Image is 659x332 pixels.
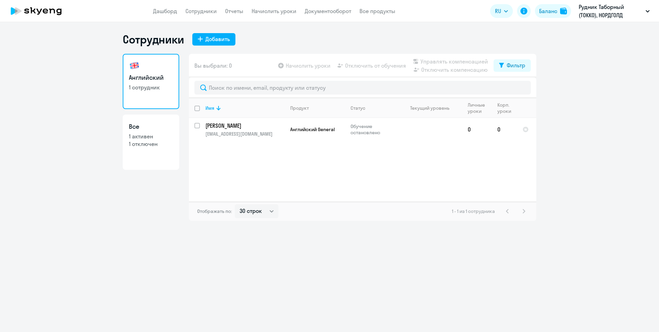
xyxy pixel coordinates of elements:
[560,8,567,14] img: balance
[205,122,283,129] p: [PERSON_NAME]
[539,7,557,15] div: Баланс
[129,122,173,131] h3: Все
[194,81,531,95] input: Поиск по имени, email, продукту или статусу
[492,118,517,141] td: 0
[404,105,462,111] div: Текущий уровень
[305,8,351,14] a: Документооборот
[351,123,398,136] p: Обучение остановлено
[490,4,513,18] button: RU
[192,33,235,46] button: Добавить
[579,3,643,19] p: Рудник Таборный (ТОККО), НОРДГОЛД МЕНЕДЖМЕНТ, ООО
[507,61,525,69] div: Фильтр
[129,60,140,71] img: english
[290,105,345,111] div: Продукт
[205,105,214,111] div: Имя
[129,84,173,91] p: 1 сотрудник
[185,8,217,14] a: Сотрудники
[129,133,173,140] p: 1 активен
[410,105,449,111] div: Текущий уровень
[205,35,230,43] div: Добавить
[468,102,491,114] div: Личные уроки
[290,126,335,133] span: Английский General
[290,105,309,111] div: Продукт
[351,105,398,111] div: Статус
[497,102,512,114] div: Корп. уроки
[495,7,501,15] span: RU
[468,102,487,114] div: Личные уроки
[452,208,495,214] span: 1 - 1 из 1 сотрудника
[225,8,243,14] a: Отчеты
[462,118,492,141] td: 0
[252,8,296,14] a: Начислить уроки
[197,208,232,214] span: Отображать по:
[123,32,184,46] h1: Сотрудники
[123,54,179,109] a: Английский1 сотрудник
[205,131,284,137] p: [EMAIL_ADDRESS][DOMAIN_NAME]
[123,115,179,170] a: Все1 активен1 отключен
[129,73,173,82] h3: Английский
[497,102,517,114] div: Корп. уроки
[494,59,531,72] button: Фильтр
[129,140,173,148] p: 1 отключен
[205,105,284,111] div: Имя
[359,8,395,14] a: Все продукты
[194,61,232,70] span: Вы выбрали: 0
[153,8,177,14] a: Дашборд
[351,105,365,111] div: Статус
[535,4,571,18] button: Балансbalance
[575,3,653,19] button: Рудник Таборный (ТОККО), НОРДГОЛД МЕНЕДЖМЕНТ, ООО
[205,122,284,129] a: [PERSON_NAME]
